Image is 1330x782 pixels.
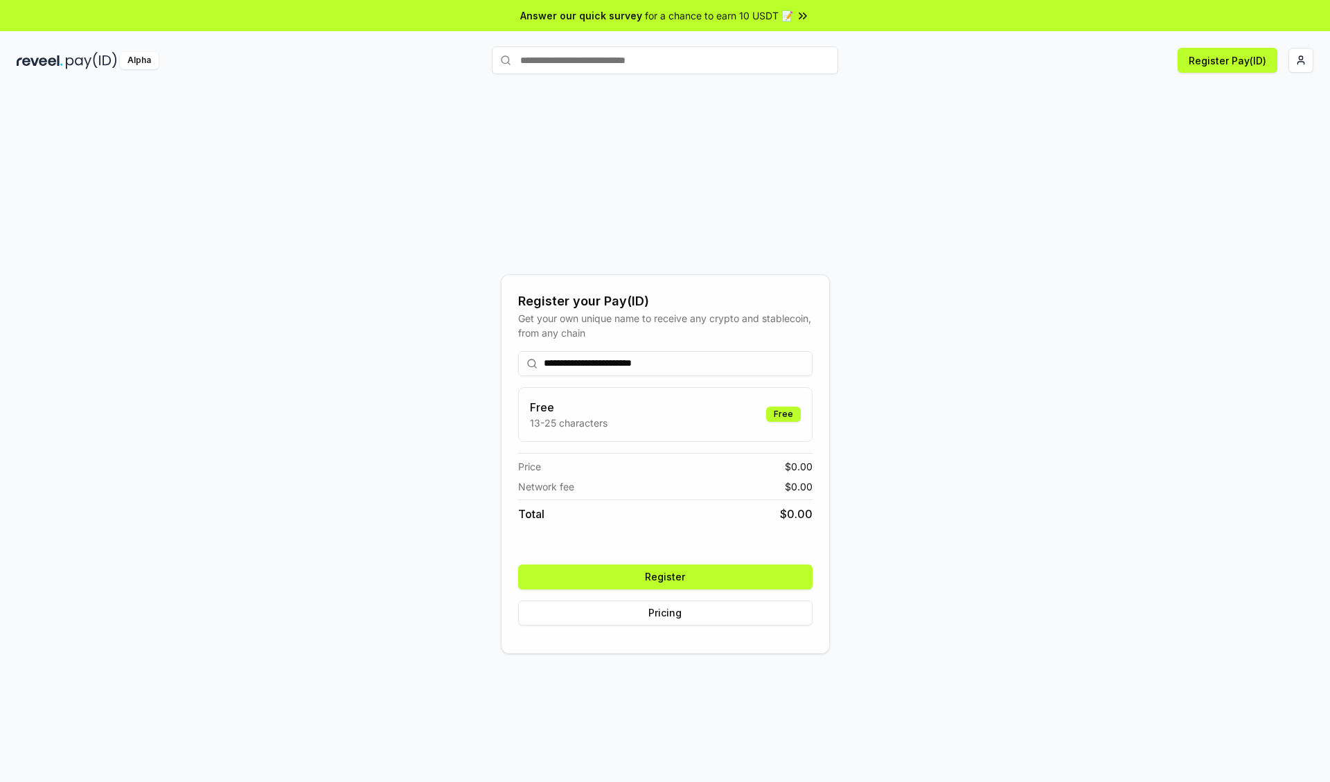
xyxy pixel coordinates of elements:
[530,416,608,430] p: 13-25 characters
[518,601,813,625] button: Pricing
[530,399,608,416] h3: Free
[785,479,813,494] span: $ 0.00
[518,506,544,522] span: Total
[766,407,801,422] div: Free
[780,506,813,522] span: $ 0.00
[518,479,574,494] span: Network fee
[645,8,793,23] span: for a chance to earn 10 USDT 📝
[1178,48,1277,73] button: Register Pay(ID)
[520,8,642,23] span: Answer our quick survey
[120,52,159,69] div: Alpha
[17,52,63,69] img: reveel_dark
[518,459,541,474] span: Price
[518,311,813,340] div: Get your own unique name to receive any crypto and stablecoin, from any chain
[518,292,813,311] div: Register your Pay(ID)
[785,459,813,474] span: $ 0.00
[518,565,813,589] button: Register
[66,52,117,69] img: pay_id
